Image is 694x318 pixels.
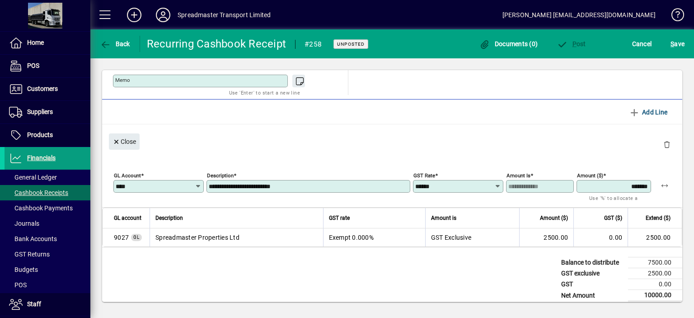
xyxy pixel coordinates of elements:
span: Cashbook Payments [9,204,73,212]
mat-label: Amount ($) [577,172,603,179]
td: 2500.00 [628,228,682,247]
td: 2500.00 [519,228,573,247]
div: [PERSON_NAME] [EMAIL_ADDRESS][DOMAIN_NAME] [502,8,656,22]
span: Products [27,131,53,138]
span: Staff [27,300,41,308]
span: Unposted [337,41,365,47]
span: GST ($) [604,213,622,223]
td: 0.00 [573,228,628,247]
a: Cashbook Payments [5,200,90,216]
td: 10000.00 [628,290,682,301]
a: Budgets [5,262,90,277]
a: POS [5,55,90,77]
a: Products [5,124,90,147]
div: Spreadmaster Transport Limited [178,8,271,22]
td: GST exclusive [557,268,628,279]
td: 7500.00 [628,257,682,268]
mat-label: Amount is [506,172,530,179]
span: Spreadmaster Properties Ltd [114,233,129,242]
button: Back [98,36,132,52]
td: Spreadmaster Properties Ltd [150,228,323,247]
td: Balance to distribute [557,257,628,268]
button: Profile [149,7,178,23]
a: Cashbook Receipts [5,185,90,200]
mat-label: Memo [115,77,130,83]
span: ost [557,40,586,47]
span: Home [27,39,44,46]
mat-label: GL Account [114,172,141,179]
span: Bank Accounts [9,235,57,242]
td: 0.00 [628,279,682,290]
app-page-header-button: Close [107,137,142,145]
button: Close [109,133,140,150]
span: GL [133,235,140,240]
span: Documents (0) [479,40,538,47]
td: GST Exclusive [425,228,519,247]
span: ave [671,37,685,51]
div: #258 [305,37,322,52]
span: Cancel [632,37,652,51]
div: Recurring Cashbook Receipt [147,37,286,51]
span: Suppliers [27,108,53,115]
a: General Ledger [5,170,90,185]
mat-label: GST rate [413,172,435,179]
td: 2500.00 [628,268,682,279]
span: Amount ($) [540,213,568,223]
button: Add Line [625,104,671,120]
span: Amount is [431,213,456,223]
span: POS [27,62,39,69]
span: Cashbook Receipts [9,189,68,196]
mat-label: Description [207,172,234,179]
span: GST Returns [9,251,50,258]
a: POS [5,277,90,293]
button: Post [554,36,588,52]
a: Journals [5,216,90,231]
span: S [671,40,674,47]
button: Apply remaining balance [654,175,675,196]
app-page-header-button: Delete [656,140,678,148]
span: Close [113,134,136,149]
span: GL account [114,213,141,223]
td: Net Amount [557,290,628,301]
a: GST Returns [5,247,90,262]
button: Delete [656,133,678,155]
button: Cancel [630,36,654,52]
span: P [572,40,577,47]
button: Documents (0) [477,36,540,52]
span: Back [100,40,130,47]
button: Save [668,36,687,52]
button: Add [120,7,149,23]
span: Add Line [629,105,668,119]
span: Customers [27,85,58,92]
span: Extend ($) [646,213,671,223]
span: General Ledger [9,174,57,181]
app-page-header-button: Back [90,36,140,52]
a: Bank Accounts [5,231,90,247]
mat-hint: Use 'Enter' to start a new line [229,87,300,98]
span: GST rate [329,213,350,223]
a: Staff [5,293,90,316]
span: Budgets [9,266,38,273]
td: Exempt 0.000% [323,228,425,247]
a: Customers [5,78,90,100]
span: Description [155,213,183,223]
a: Suppliers [5,101,90,123]
a: Knowledge Base [665,2,683,31]
td: GST [557,279,628,290]
span: Journals [9,220,39,227]
span: Financials [27,154,56,161]
mat-hint: Use '%' to allocate a percentage [589,193,644,212]
a: Home [5,32,90,54]
span: POS [9,281,27,289]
